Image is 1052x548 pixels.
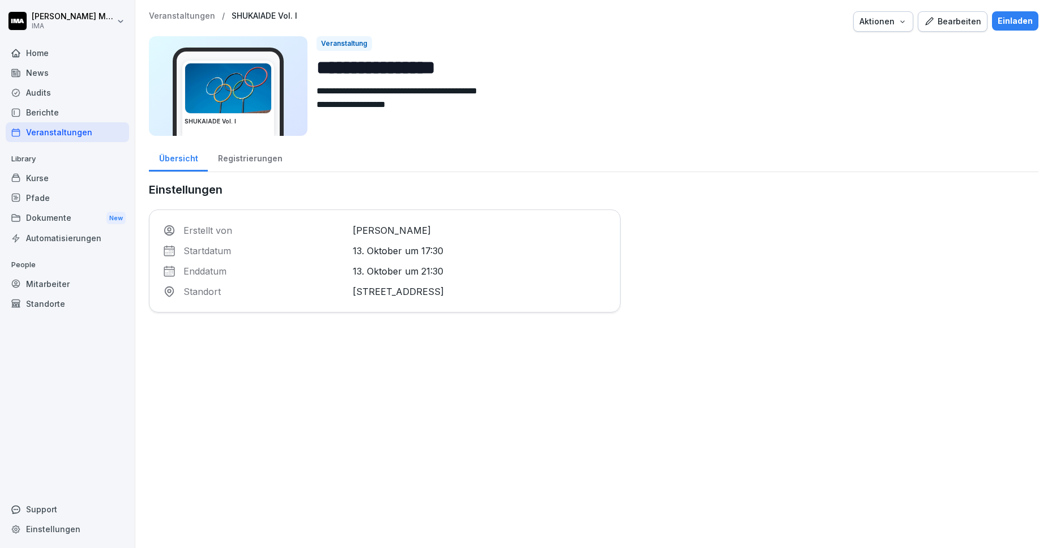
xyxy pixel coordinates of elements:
p: / [222,11,225,21]
p: 13. Oktober um 17:30 [353,244,606,258]
a: Veranstaltungen [149,11,215,21]
a: Veranstaltungen [6,122,129,142]
a: Mitarbeiter [6,274,129,294]
a: DokumenteNew [6,208,129,229]
p: IMA [32,22,114,30]
p: 13. Oktober um 21:30 [353,264,606,278]
div: Support [6,499,129,519]
div: New [106,212,126,225]
a: Kurse [6,168,129,188]
p: Enddatum [183,264,346,278]
p: Library [6,150,129,168]
p: Einstellungen [149,181,621,198]
button: Bearbeiten [918,11,987,32]
a: Einstellungen [6,519,129,539]
a: Übersicht [149,143,208,172]
p: [STREET_ADDRESS] [353,285,606,298]
a: Berichte [6,102,129,122]
p: Standort [183,285,346,298]
h3: SHUKAIADE Vol. I [185,117,272,126]
p: [PERSON_NAME] Milanovska [32,12,114,22]
button: Einladen [992,11,1038,31]
a: Standorte [6,294,129,314]
a: News [6,63,129,83]
div: Einladen [998,15,1033,27]
a: Registrierungen [208,143,292,172]
p: People [6,256,129,274]
div: Dokumente [6,208,129,229]
a: Audits [6,83,129,102]
a: Pfade [6,188,129,208]
p: Erstellt von [183,224,346,237]
p: Startdatum [183,244,346,258]
div: Bearbeiten [924,15,981,28]
a: Automatisierungen [6,228,129,248]
div: Aktionen [859,15,907,28]
a: Home [6,43,129,63]
button: Aktionen [853,11,913,32]
a: SHUKAIADE Vol. I [232,11,297,21]
p: [PERSON_NAME] [353,224,606,237]
div: Veranstaltung [317,36,372,51]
